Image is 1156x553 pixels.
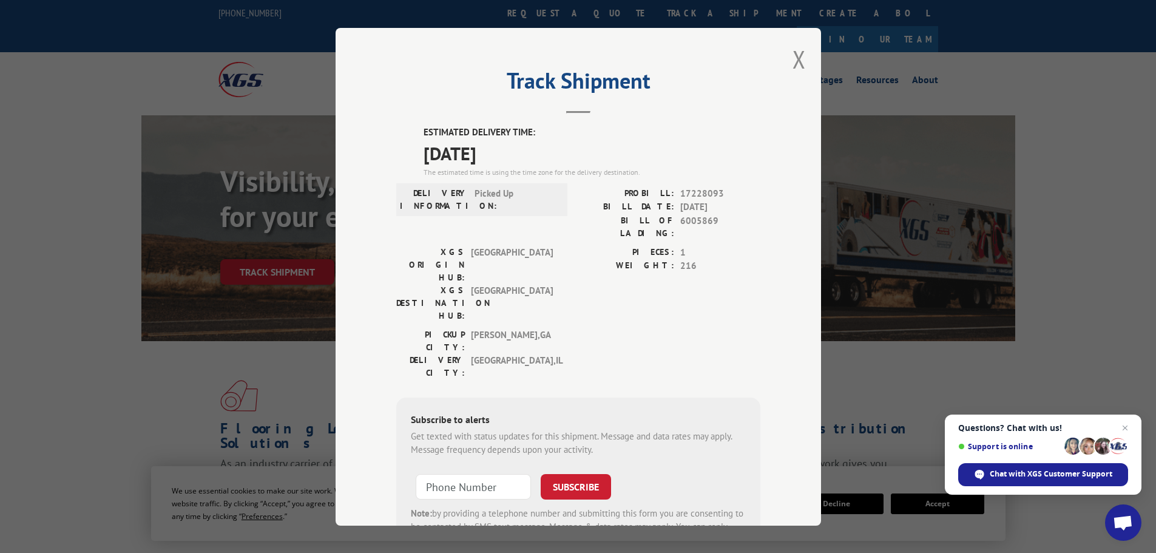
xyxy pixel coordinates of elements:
label: ESTIMATED DELIVERY TIME: [424,126,760,140]
div: Subscribe to alerts [411,412,746,429]
label: XGS DESTINATION HUB: [396,283,465,322]
span: Questions? Chat with us! [958,423,1128,433]
span: Support is online [958,442,1060,451]
div: The estimated time is using the time zone for the delivery destination. [424,166,760,177]
label: PICKUP CITY: [396,328,465,353]
label: BILL DATE: [578,200,674,214]
span: [GEOGRAPHIC_DATA] [471,283,553,322]
span: 6005869 [680,214,760,239]
span: 216 [680,259,760,273]
label: PROBILL: [578,186,674,200]
h2: Track Shipment [396,72,760,95]
label: DELIVERY CITY: [396,353,465,379]
div: Get texted with status updates for this shipment. Message and data rates may apply. Message frequ... [411,429,746,456]
span: Picked Up [475,186,556,212]
label: DELIVERY INFORMATION: [400,186,468,212]
span: [DATE] [424,139,760,166]
label: XGS ORIGIN HUB: [396,245,465,283]
span: [GEOGRAPHIC_DATA] [471,245,553,283]
label: PIECES: [578,245,674,259]
a: Open chat [1105,504,1141,541]
strong: Note: [411,507,432,518]
span: 1 [680,245,760,259]
div: by providing a telephone number and submitting this form you are consenting to be contacted by SM... [411,506,746,548]
span: Chat with XGS Customer Support [990,469,1112,480]
label: BILL OF LADING: [578,214,674,239]
button: Close modal [793,43,806,75]
span: [DATE] [680,200,760,214]
span: Chat with XGS Customer Support [958,463,1128,486]
label: WEIGHT: [578,259,674,273]
span: [GEOGRAPHIC_DATA] , IL [471,353,553,379]
span: 17228093 [680,186,760,200]
button: SUBSCRIBE [541,473,611,499]
input: Phone Number [416,473,531,499]
span: [PERSON_NAME] , GA [471,328,553,353]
